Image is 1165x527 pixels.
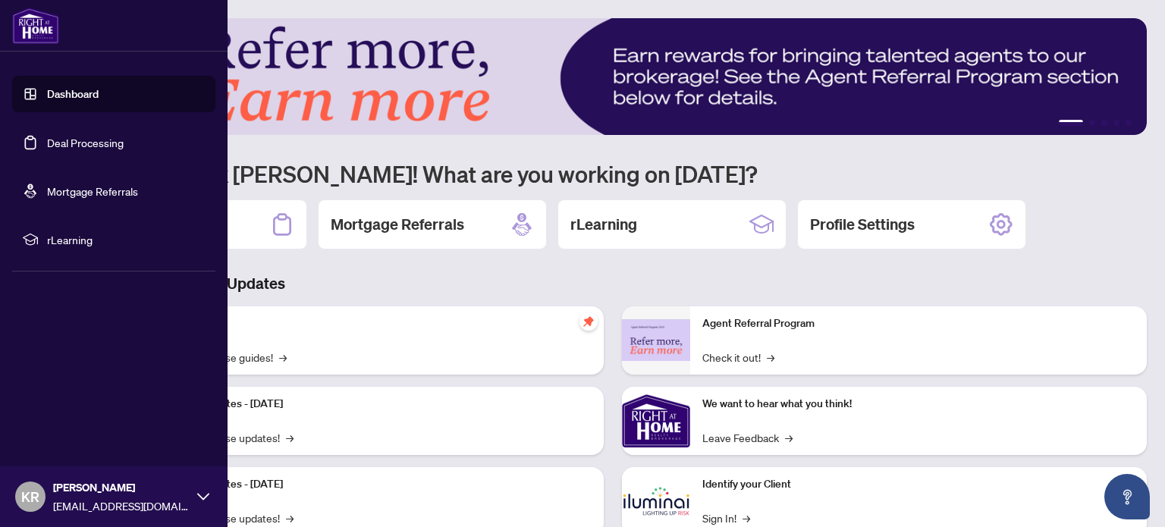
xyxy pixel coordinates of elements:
a: Sign In!→ [702,510,750,526]
img: Agent Referral Program [622,319,690,361]
p: Agent Referral Program [702,315,1135,332]
h1: Welcome back [PERSON_NAME]! What are you working on [DATE]? [79,159,1147,188]
img: logo [12,8,59,44]
span: → [286,510,294,526]
p: We want to hear what you think! [702,396,1135,413]
span: pushpin [579,312,598,331]
a: Mortgage Referrals [47,184,138,198]
img: Slide 0 [79,18,1147,135]
h2: rLearning [570,214,637,235]
h3: Brokerage & Industry Updates [79,273,1147,294]
button: 1 [1059,120,1083,126]
button: 4 [1113,120,1119,126]
button: Open asap [1104,474,1150,519]
span: → [286,429,294,446]
p: Platform Updates - [DATE] [159,396,592,413]
button: 3 [1101,120,1107,126]
span: [PERSON_NAME] [53,479,190,496]
a: Deal Processing [47,136,124,149]
p: Platform Updates - [DATE] [159,476,592,493]
span: rLearning [47,231,205,248]
span: → [767,349,774,365]
span: [EMAIL_ADDRESS][DOMAIN_NAME] [53,497,190,514]
p: Identify your Client [702,476,1135,493]
img: We want to hear what you think! [622,387,690,455]
span: → [785,429,793,446]
span: → [279,349,287,365]
h2: Mortgage Referrals [331,214,464,235]
a: Leave Feedback→ [702,429,793,446]
p: Self-Help [159,315,592,332]
h2: Profile Settings [810,214,915,235]
button: 2 [1089,120,1095,126]
span: → [743,510,750,526]
a: Check it out!→ [702,349,774,365]
button: 5 [1126,120,1132,126]
span: KR [21,486,39,507]
a: Dashboard [47,87,99,101]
